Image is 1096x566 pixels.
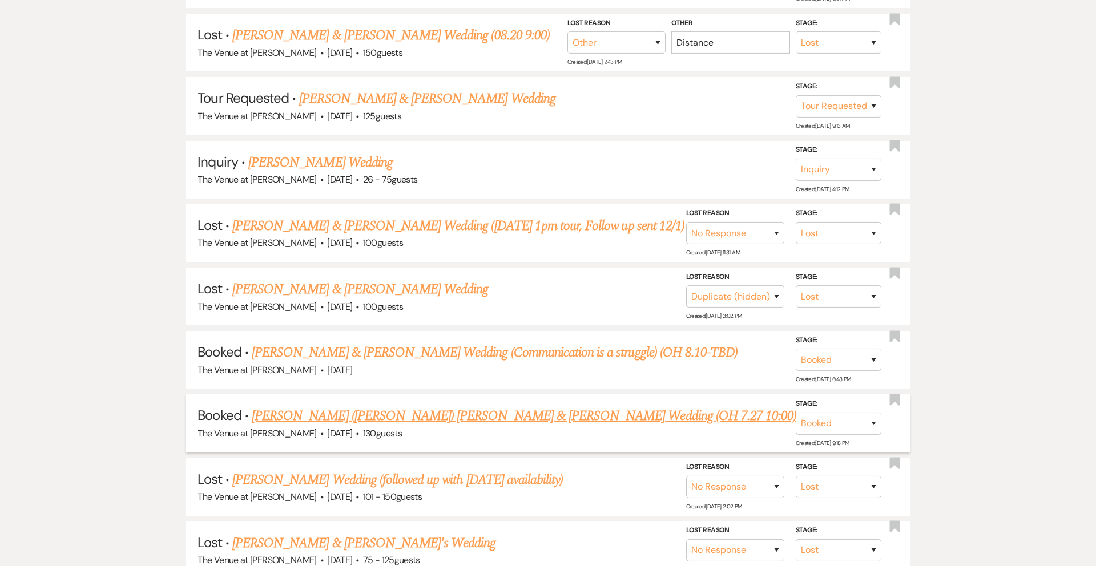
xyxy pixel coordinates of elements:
[686,271,784,284] label: Lost Reason
[198,343,241,361] span: Booked
[327,173,352,185] span: [DATE]
[198,47,316,59] span: The Venue at [PERSON_NAME]
[363,301,403,313] span: 100 guests
[327,47,352,59] span: [DATE]
[796,122,850,130] span: Created: [DATE] 9:13 AM
[796,144,881,156] label: Stage:
[686,249,740,256] span: Created: [DATE] 11:31 AM
[686,503,742,510] span: Created: [DATE] 2:02 PM
[327,364,352,376] span: [DATE]
[232,279,488,300] a: [PERSON_NAME] & [PERSON_NAME] Wedding
[198,153,237,171] span: Inquiry
[363,237,403,249] span: 100 guests
[686,461,784,474] label: Lost Reason
[198,110,316,122] span: The Venue at [PERSON_NAME]
[796,207,881,220] label: Stage:
[363,110,401,122] span: 125 guests
[232,216,684,236] a: [PERSON_NAME] & [PERSON_NAME] Wedding ([DATE] 1pm tour, Follow up sent 12/1)
[299,88,555,109] a: [PERSON_NAME] & [PERSON_NAME] Wedding
[198,237,316,249] span: The Venue at [PERSON_NAME]
[796,271,881,284] label: Stage:
[232,470,563,490] a: [PERSON_NAME] Wedding (followed up with [DATE] availability)
[796,185,849,193] span: Created: [DATE] 4:12 PM
[198,89,289,107] span: Tour Requested
[327,491,352,503] span: [DATE]
[198,491,316,503] span: The Venue at [PERSON_NAME]
[686,207,784,220] label: Lost Reason
[796,439,849,447] span: Created: [DATE] 9:18 PM
[363,173,418,185] span: 26 - 75 guests
[796,17,881,30] label: Stage:
[198,470,221,488] span: Lost
[198,26,221,43] span: Lost
[671,17,790,30] label: Other
[252,342,738,363] a: [PERSON_NAME] & [PERSON_NAME] Wedding (Communication is a struggle) (OH 8.10-TBD)
[363,491,422,503] span: 101 - 150 guests
[327,554,352,566] span: [DATE]
[198,533,221,551] span: Lost
[198,406,241,424] span: Booked
[327,237,352,249] span: [DATE]
[796,80,881,93] label: Stage:
[796,375,851,383] span: Created: [DATE] 6:48 PM
[567,58,622,66] span: Created: [DATE] 7:43 PM
[198,364,316,376] span: The Venue at [PERSON_NAME]
[327,427,352,439] span: [DATE]
[796,334,881,347] label: Stage:
[796,461,881,474] label: Stage:
[796,524,881,537] label: Stage:
[363,47,402,59] span: 150 guests
[232,25,550,46] a: [PERSON_NAME] & [PERSON_NAME] Wedding (08.20 9:00)
[327,110,352,122] span: [DATE]
[198,554,316,566] span: The Venue at [PERSON_NAME]
[796,398,881,410] label: Stage:
[232,533,496,553] a: [PERSON_NAME] & [PERSON_NAME]'s Wedding
[567,17,666,30] label: Lost Reason
[252,406,796,426] a: [PERSON_NAME] ([PERSON_NAME]) [PERSON_NAME] & [PERSON_NAME] Wedding (OH 7.27 10:00)
[198,173,316,185] span: The Venue at [PERSON_NAME]
[198,301,316,313] span: The Venue at [PERSON_NAME]
[686,524,784,537] label: Lost Reason
[327,301,352,313] span: [DATE]
[198,280,221,297] span: Lost
[686,312,742,320] span: Created: [DATE] 3:02 PM
[363,554,420,566] span: 75 - 125 guests
[198,427,316,439] span: The Venue at [PERSON_NAME]
[198,216,221,234] span: Lost
[363,427,402,439] span: 130 guests
[248,152,393,173] a: [PERSON_NAME] Wedding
